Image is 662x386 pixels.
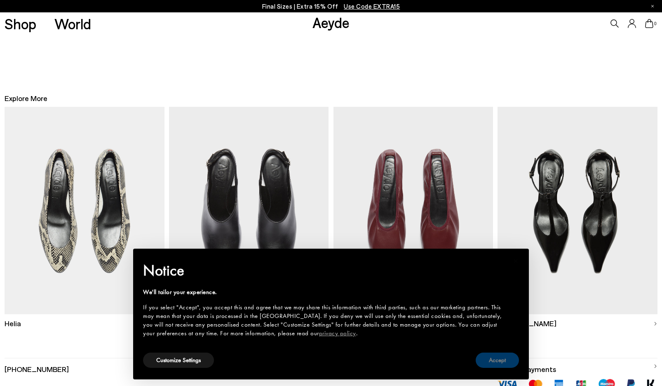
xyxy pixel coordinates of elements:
span: Helia [5,318,21,329]
button: Close this notice [506,251,526,271]
span: × [513,254,519,267]
div: We'll tailor your experience. [143,288,506,297]
img: Descriptive text [498,107,657,314]
span: Navigate to /collections/ss25-final-sizes [344,2,400,10]
p: Final Sizes | Extra 15% Off [262,1,400,12]
a: Secure Payments [498,358,657,374]
img: Descriptive text [169,107,329,314]
a: World [54,16,91,31]
div: If you select "Accept", you accept this and agree that we may share this information with third p... [143,303,506,338]
img: svg%3E [653,364,657,368]
a: Aeyde [312,14,350,31]
img: svg%3E [653,322,657,326]
a: Helia [5,314,164,333]
img: Descriptive text [5,107,164,314]
a: 0 [645,19,653,28]
a: [PHONE_NUMBER] [5,358,164,374]
a: Shop [5,16,36,31]
button: Accept [476,353,519,368]
span: 0 [653,21,657,26]
a: [PERSON_NAME] [498,314,657,333]
img: Descriptive text [333,107,493,314]
a: privacy policy [319,329,356,337]
h2: Notice [143,260,506,281]
button: Customize Settings [143,353,214,368]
